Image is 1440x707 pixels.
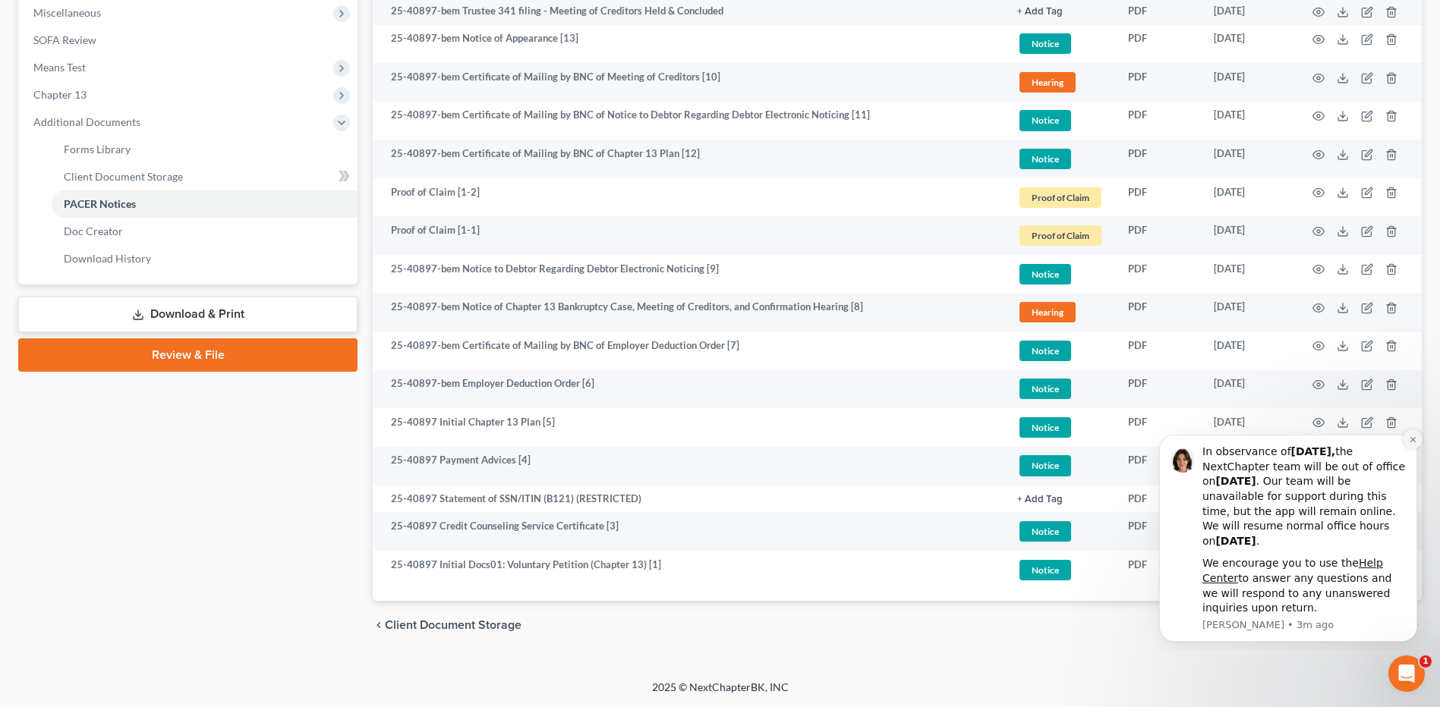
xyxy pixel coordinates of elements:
span: Notice [1019,264,1071,284]
span: Notice [1019,149,1071,169]
td: PDF [1116,485,1202,512]
i: chevron_left [373,619,385,631]
a: Proof of Claim [1017,223,1104,248]
button: chevron_left Client Document Storage [373,619,521,631]
td: [DATE] [1202,63,1294,102]
a: Notice [1017,262,1104,287]
span: Client Document Storage [385,619,521,631]
td: PDF [1116,332,1202,370]
a: + Add Tag [1017,4,1104,18]
td: 25-40897 Payment Advices [4] [373,447,1005,485]
td: PDF [1116,102,1202,140]
a: Notice [1017,519,1104,544]
td: PDF [1116,63,1202,102]
span: Client Document Storage [64,170,183,183]
td: PDF [1116,140,1202,178]
a: Notice [1017,338,1104,363]
td: [DATE] [1202,216,1294,255]
a: Notice [1017,376,1104,401]
span: Notice [1019,417,1071,438]
a: Proof of Claim [1017,185,1104,210]
td: Proof of Claim [1-1] [373,216,1005,255]
span: Hearing [1019,72,1076,93]
td: [DATE] [1202,140,1294,178]
button: + Add Tag [1017,7,1063,17]
a: PACER Notices [52,190,358,218]
td: 25-40897-bem Notice of Chapter 13 Bankruptcy Case, Meeting of Creditors, and Confirmation Hearing... [373,293,1005,332]
td: 25-40897-bem Notice to Debtor Regarding Debtor Electronic Noticing [9] [373,255,1005,294]
span: Notice [1019,560,1071,580]
td: PDF [1116,551,1202,589]
a: Forms Library [52,136,358,163]
td: 25-40897 Initial Docs01: Voluntary Petition (Chapter 13) [1] [373,551,1005,589]
td: 25-40897-bem Certificate of Mailing by BNC of Meeting of Creditors [10] [373,63,1005,102]
td: PDF [1116,370,1202,409]
td: 25-40897 Initial Chapter 13 Plan [5] [373,408,1005,447]
span: Doc Creator [64,225,123,237]
a: + Add Tag [1017,492,1104,506]
span: Notice [1019,455,1071,476]
td: [DATE] [1202,25,1294,64]
span: Download History [64,252,151,265]
td: 25-40897-bem Certificate of Mailing by BNC of Notice to Debtor Regarding Debtor Electronic Notici... [373,102,1005,140]
button: + Add Tag [1017,495,1063,504]
td: 25-40897 Statement of SSN/ITIN (B121) (RESTRICTED) [373,485,1005,512]
a: Download History [52,245,358,272]
a: Notice [1017,31,1104,56]
td: [DATE] [1202,370,1294,409]
span: Notice [1019,110,1071,130]
td: PDF [1116,512,1202,551]
td: PDF [1116,447,1202,485]
a: Review & File [18,338,358,372]
a: Hearing [1017,70,1104,95]
span: SOFA Review [33,33,96,46]
td: PDF [1116,255,1202,294]
a: Download & Print [18,297,358,332]
a: Client Document Storage [52,163,358,190]
td: [DATE] [1202,178,1294,217]
span: Chapter 13 [33,88,87,101]
a: Notice [1017,558,1104,583]
div: 2025 © NextChapterBK, INC [288,680,1153,707]
td: Proof of Claim [1-2] [373,178,1005,217]
span: Proof of Claim [1019,187,1101,208]
iframe: Intercom notifications message [1136,421,1440,651]
td: [DATE] [1202,293,1294,332]
span: Hearing [1019,302,1076,322]
a: Notice [1017,146,1104,171]
span: Additional Documents [33,115,140,128]
td: 25-40897-bem Certificate of Mailing by BNC of Employer Deduction Order [7] [373,332,1005,370]
td: 25-40897-bem Certificate of Mailing by BNC of Chapter 13 Plan [12] [373,140,1005,178]
td: PDF [1116,293,1202,332]
td: [DATE] [1202,102,1294,140]
td: [DATE] [1202,332,1294,370]
span: Miscellaneous [33,6,101,19]
td: PDF [1116,25,1202,64]
a: Notice [1017,108,1104,133]
span: Notice [1019,33,1071,54]
a: SOFA Review [21,27,358,54]
td: PDF [1116,408,1202,447]
iframe: Intercom live chat [1388,655,1425,692]
span: Notice [1019,379,1071,399]
td: [DATE] [1202,255,1294,294]
span: Notice [1019,521,1071,542]
span: PACER Notices [64,197,136,210]
td: [DATE] [1202,408,1294,447]
span: Forms Library [64,143,131,156]
span: 1 [1420,655,1432,668]
td: PDF [1116,178,1202,217]
span: Means Test [33,61,86,74]
td: PDF [1116,216,1202,255]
